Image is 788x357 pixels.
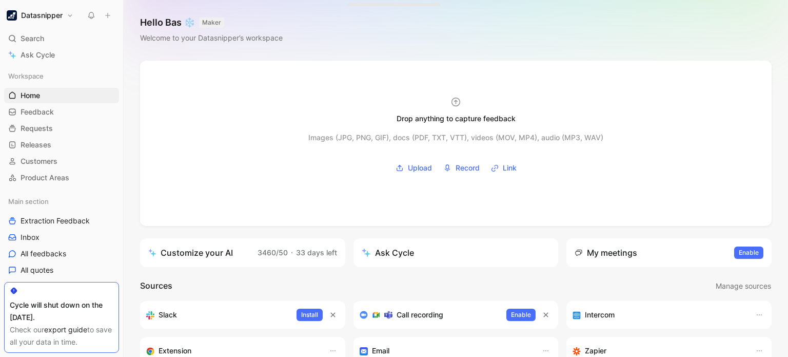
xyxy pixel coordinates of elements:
div: Record & transcribe meetings from Zoom, Meet & Teams. [360,309,499,321]
a: Releases [4,137,119,153]
div: Cycle will shut down on the [DATE]. [10,299,113,324]
a: export guide [44,325,87,334]
span: Extraction Feedback [21,216,90,226]
a: Product Areas [4,170,119,185]
span: Requests [21,123,53,134]
span: Enable [739,248,759,258]
span: All feedbacks [21,249,66,259]
span: Inbox [21,232,40,242]
button: MAKER [199,17,224,28]
a: Extraction Feedback [4,213,119,229]
img: Datasnipper [7,10,17,21]
div: Main sectionExtraction FeedbackInboxAll feedbacksAll quotesAll requestsFeature pipeline [4,194,119,311]
h3: Email [372,345,389,357]
span: 3460/50 [258,248,288,257]
div: Drop anything to capture feedback [397,112,516,125]
span: Install [301,310,318,320]
h1: Datasnipper [21,11,63,20]
span: All quotes [21,265,53,275]
button: Upload [392,160,436,176]
a: Home [4,88,119,103]
a: Feedback [4,104,119,120]
span: 33 days left [296,248,337,257]
span: Customers [21,156,57,166]
button: Install [297,309,323,321]
div: Check our to save all your data in time. [10,324,113,348]
button: Manage sources [715,279,772,293]
a: All feedbacks [4,246,119,261]
span: Releases [21,140,51,150]
a: Customize your AI3460/50·33 days left [140,238,345,267]
h3: Extension [159,345,191,357]
h1: Hello Bas ❄️ [140,16,283,29]
div: Forward emails to your feedback inbox [360,345,532,357]
span: Search [21,32,44,45]
span: Product Areas [21,173,69,183]
span: · [291,248,293,257]
div: Workspace [4,68,119,84]
span: Home [21,90,40,101]
span: Main section [8,196,49,206]
span: Workspace [8,71,44,81]
span: Feedback [21,107,54,117]
a: Requests [4,121,119,136]
div: Sync your customers, send feedback and get updates in Intercom [573,309,745,321]
div: Capture feedback from anywhere on the web [146,345,319,357]
h3: Slack [159,309,177,321]
div: Capture feedback from thousands of sources with Zapier (survey results, recordings, sheets, etc). [573,345,745,357]
div: Search [4,31,119,46]
button: Record [440,160,483,176]
span: Upload [408,162,432,174]
a: Inbox [4,230,119,245]
div: Welcome to your Datasnipper’s workspace [140,32,283,44]
span: Link [503,162,517,174]
div: Ask Cycle [362,247,414,259]
button: Ask Cycle [353,238,559,267]
button: Link [487,160,520,176]
h3: Intercom [585,309,615,321]
div: My meetings [575,247,637,259]
span: Manage sources [716,280,771,292]
span: Enable [511,310,531,320]
div: Sync your customers, send feedback and get updates in Slack [146,309,288,321]
h2: Sources [140,279,172,293]
a: Customers [4,154,119,169]
a: All quotes [4,262,119,278]
div: Images (JPG, PNG, GIF), docs (PDF, TXT, VTT), videos (MOV, MP4), audio (MP3, WAV) [308,131,603,144]
h3: Call recording [397,309,443,321]
span: Ask Cycle [21,49,55,61]
a: All requests [4,279,119,294]
h3: Zapier [585,345,606,357]
a: Ask Cycle [4,47,119,63]
div: Main section [4,194,119,209]
button: Enable [734,247,763,259]
button: DatasnipperDatasnipper [4,8,76,23]
div: Customize your AI [148,247,233,259]
span: Record [456,162,480,174]
button: Enable [506,309,536,321]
